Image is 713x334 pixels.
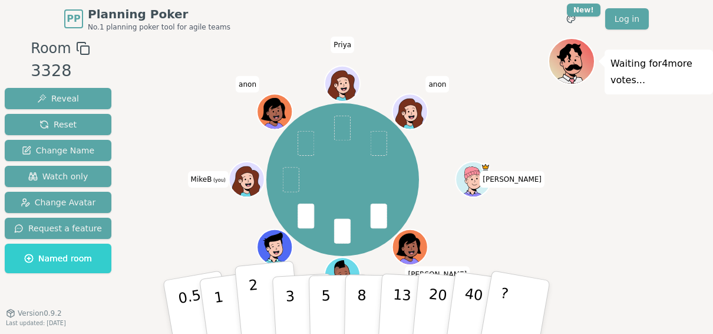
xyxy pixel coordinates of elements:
[14,222,102,234] span: Request a feature
[480,171,544,188] span: Click to change your name
[567,4,600,17] div: New!
[39,119,77,130] span: Reset
[88,22,230,32] span: No.1 planning poker tool for agile teams
[188,171,229,188] span: Click to change your name
[24,253,92,264] span: Named room
[18,309,62,318] span: Version 0.9.2
[5,244,111,273] button: Named room
[560,8,582,30] button: New!
[28,171,88,182] span: Watch only
[5,114,111,135] button: Reset
[425,76,449,93] span: Click to change your name
[6,309,62,318] button: Version0.9.2
[67,12,80,26] span: PP
[610,55,707,89] p: Waiting for 4 more votes...
[5,218,111,239] button: Request a feature
[405,267,470,283] span: Click to change your name
[64,6,230,32] a: PPPlanning PokerNo.1 planning poker tool for agile teams
[481,163,490,172] span: Ansley is the host
[31,59,90,83] div: 3328
[605,8,649,30] a: Log in
[21,197,96,208] span: Change Avatar
[37,93,79,104] span: Reveal
[331,37,354,53] span: Click to change your name
[212,178,226,183] span: (you)
[5,88,111,109] button: Reveal
[22,145,94,156] span: Change Name
[5,140,111,161] button: Change Name
[88,6,230,22] span: Planning Poker
[31,38,71,59] span: Room
[6,320,66,326] span: Last updated: [DATE]
[236,76,259,93] span: Click to change your name
[5,166,111,187] button: Watch only
[230,163,263,196] button: Click to change your avatar
[5,192,111,213] button: Change Avatar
